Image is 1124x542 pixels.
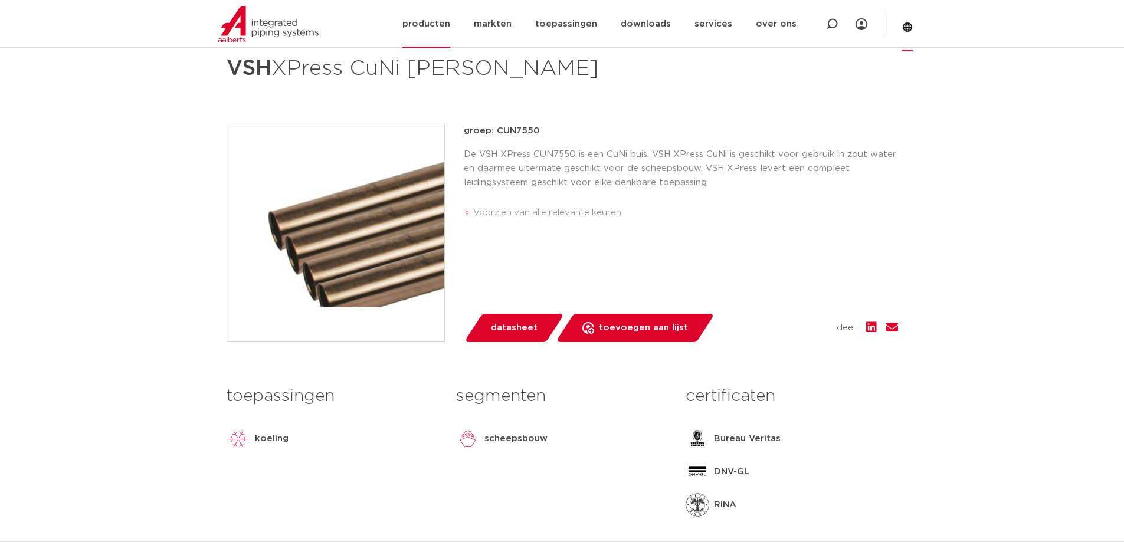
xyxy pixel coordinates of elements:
p: groep: CUN7550 [464,124,898,138]
a: datasheet [464,314,564,342]
p: Bureau Veritas [714,432,781,446]
p: De VSH XPress CUN7550 is een CuNi buis. VSH XPress CuNi is geschikt voor gebruik in zout water en... [464,147,898,190]
span: toevoegen aan lijst [599,318,688,337]
p: DNV-GL [714,465,749,479]
li: Voorzien van alle relevante keuren [473,203,898,222]
h1: XPress CuNi [PERSON_NAME] [227,51,670,86]
img: Product Image for VSH XPress CuNi buis [227,124,444,341]
img: DNV-GL [686,460,709,484]
p: koeling [255,432,289,446]
p: scheepsbouw [484,432,548,446]
img: Bureau Veritas [686,427,709,451]
h3: certificaten [686,385,897,408]
img: scheepsbouw [456,427,480,451]
img: RINA [686,493,709,517]
h3: segmenten [456,385,668,408]
img: koeling [227,427,250,451]
h3: toepassingen [227,385,438,408]
p: RINA [714,498,736,512]
strong: VSH [227,58,271,79]
span: datasheet [491,318,538,337]
span: deel: [837,321,857,335]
